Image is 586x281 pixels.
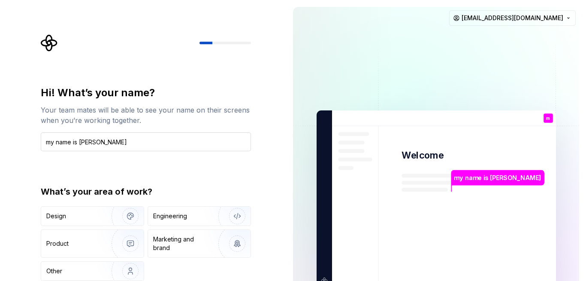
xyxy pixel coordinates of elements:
div: Hi! What’s your name? [41,86,251,100]
div: Your team mates will be able to see your name on their screens when you’re working together. [41,105,251,125]
div: Other [46,267,62,275]
p: Welcome [402,149,444,162]
div: Design [46,212,66,220]
div: Marketing and brand [153,235,211,252]
span: [EMAIL_ADDRESS][DOMAIN_NAME] [462,14,563,22]
p: my name is [PERSON_NAME] [454,173,541,183]
button: [EMAIL_ADDRESS][DOMAIN_NAME] [449,10,576,26]
p: m [546,116,550,121]
div: Engineering [153,212,187,220]
div: Product [46,239,69,248]
div: What’s your area of work? [41,186,251,198]
input: Han Solo [41,132,251,151]
svg: Supernova Logo [41,34,58,52]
